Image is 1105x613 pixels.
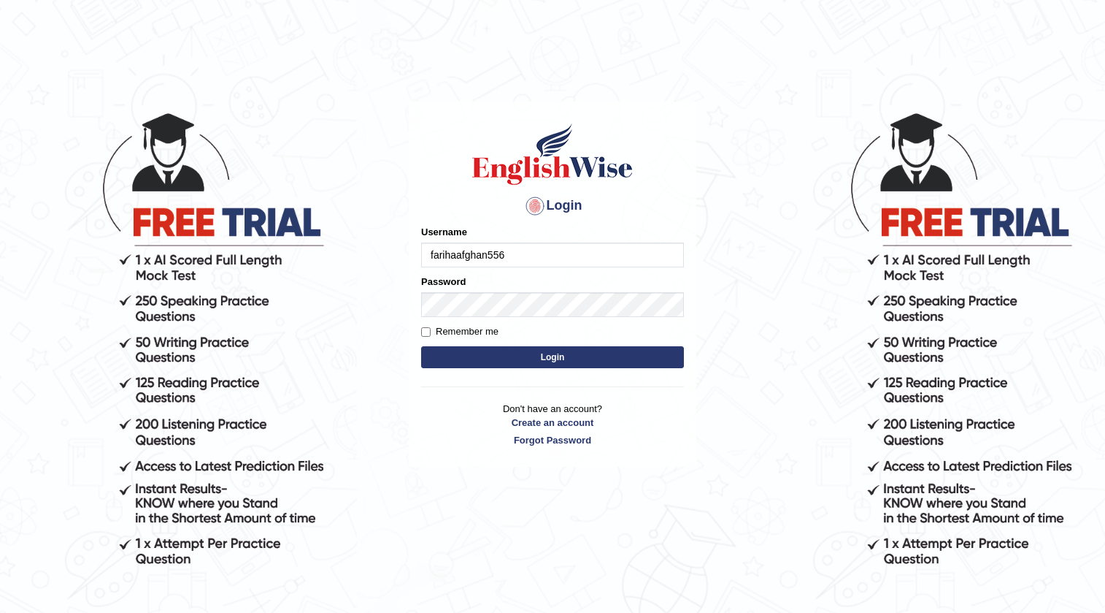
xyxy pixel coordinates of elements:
label: Remember me [421,324,498,339]
label: Username [421,225,467,239]
h4: Login [421,194,684,218]
label: Password [421,275,466,289]
img: Logo of English Wise sign in for intelligent practice with AI [469,121,636,187]
button: Login [421,346,684,368]
a: Forgot Password [421,433,684,447]
p: Don't have an account? [421,402,684,447]
input: Remember me [421,327,431,337]
a: Create an account [421,416,684,430]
